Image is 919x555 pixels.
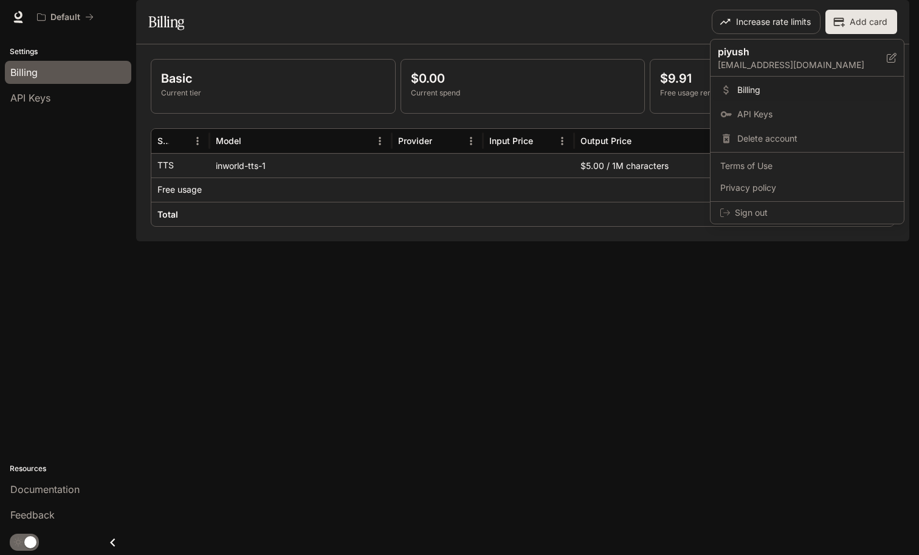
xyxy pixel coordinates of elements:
[718,59,887,71] p: [EMAIL_ADDRESS][DOMAIN_NAME]
[735,207,894,219] span: Sign out
[713,128,901,150] div: Delete account
[720,160,894,172] span: Terms of Use
[713,155,901,177] a: Terms of Use
[711,40,904,77] div: piyush[EMAIL_ADDRESS][DOMAIN_NAME]
[737,84,894,96] span: Billing
[713,79,901,101] a: Billing
[718,44,867,59] p: piyush
[711,202,904,224] div: Sign out
[713,103,901,125] a: API Keys
[713,177,901,199] a: Privacy policy
[737,108,894,120] span: API Keys
[720,182,894,194] span: Privacy policy
[737,133,894,145] span: Delete account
